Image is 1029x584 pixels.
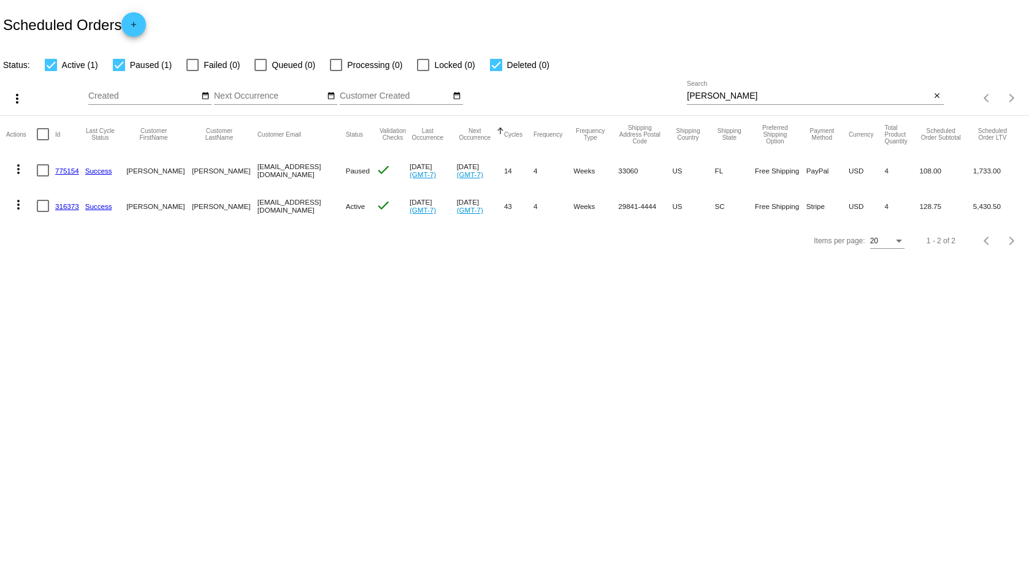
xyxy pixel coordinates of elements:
button: Previous page [975,86,1000,110]
button: Change sorting for NextOccurrenceUtc [457,127,493,141]
mat-cell: [PERSON_NAME] [126,188,192,224]
mat-cell: 33060 [618,153,672,188]
button: Change sorting for FrequencyType [573,127,607,141]
button: Change sorting for CurrencyIso [849,131,874,138]
span: Failed (0) [204,58,240,72]
mat-icon: check [376,198,391,213]
button: Change sorting for Subtotal [920,127,962,141]
a: Success [85,167,112,175]
mat-cell: 128.75 [920,188,973,224]
button: Change sorting for Status [346,131,363,138]
a: (GMT-7) [410,206,436,214]
div: 1 - 2 of 2 [927,237,955,245]
mat-cell: Free Shipping [755,153,806,188]
span: Queued (0) [272,58,315,72]
span: Paused (1) [130,58,172,72]
mat-cell: 29841-4444 [618,188,672,224]
mat-cell: [PERSON_NAME] [192,153,258,188]
button: Change sorting for ShippingPostcode [618,124,661,145]
button: Change sorting for CustomerLastName [192,127,247,141]
mat-icon: more_vert [10,91,25,106]
mat-icon: more_vert [11,162,26,176]
button: Change sorting for LastProcessingCycleId [85,127,115,141]
div: Items per page: [814,237,865,245]
button: Change sorting for CustomerFirstName [126,127,181,141]
a: (GMT-7) [457,206,483,214]
input: Customer Created [340,91,450,101]
a: Success [85,202,112,210]
mat-cell: US [672,153,714,188]
button: Change sorting for LastOccurrenceUtc [410,127,446,141]
mat-cell: PayPal [806,153,849,188]
mat-cell: [DATE] [457,188,504,224]
mat-cell: [PERSON_NAME] [126,153,192,188]
h2: Scheduled Orders [3,12,146,37]
mat-cell: USD [849,188,885,224]
mat-header-cell: Validation Checks [376,116,410,153]
span: Processing (0) [347,58,402,72]
a: 775154 [55,167,79,175]
input: Search [687,91,930,101]
mat-cell: FL [715,153,755,188]
mat-cell: USD [849,153,885,188]
mat-icon: date_range [327,91,335,101]
mat-select: Items per page: [870,237,905,246]
mat-header-cell: Actions [6,116,37,153]
mat-icon: date_range [453,91,461,101]
mat-icon: more_vert [11,197,26,212]
mat-cell: 108.00 [920,153,973,188]
a: (GMT-7) [410,170,436,178]
mat-cell: 4 [534,153,573,188]
span: Active (1) [62,58,98,72]
span: Active [346,202,365,210]
button: Change sorting for PreferredShippingOption [755,124,795,145]
button: Clear [931,90,944,103]
span: Status: [3,60,30,70]
button: Change sorting for PaymentMethod.Type [806,127,838,141]
mat-cell: [DATE] [457,153,504,188]
mat-cell: 4 [534,188,573,224]
button: Change sorting for Frequency [534,131,562,138]
span: Paused [346,167,370,175]
mat-cell: 4 [884,153,919,188]
mat-cell: US [672,188,714,224]
span: 20 [870,237,878,245]
input: Created [88,91,199,101]
span: Locked (0) [434,58,475,72]
button: Change sorting for ShippingCountry [672,127,703,141]
mat-cell: [DATE] [410,188,457,224]
mat-cell: 1,733.00 [973,153,1023,188]
button: Previous page [975,229,1000,253]
mat-header-cell: Total Product Quantity [884,116,919,153]
mat-cell: 14 [504,153,534,188]
button: Change sorting for CustomerEmail [258,131,301,138]
button: Change sorting for Cycles [504,131,522,138]
mat-icon: close [933,91,941,101]
input: Next Occurrence [214,91,324,101]
mat-icon: add [126,20,141,35]
mat-icon: check [376,162,391,177]
mat-cell: [PERSON_NAME] [192,188,258,224]
mat-cell: Stripe [806,188,849,224]
mat-cell: 4 [884,188,919,224]
button: Change sorting for ShippingState [715,127,744,141]
mat-cell: [DATE] [410,153,457,188]
mat-cell: Weeks [573,153,618,188]
a: (GMT-7) [457,170,483,178]
mat-cell: [EMAIL_ADDRESS][DOMAIN_NAME] [258,153,346,188]
button: Change sorting for Id [55,131,60,138]
mat-cell: Weeks [573,188,618,224]
mat-cell: SC [715,188,755,224]
mat-icon: date_range [201,91,210,101]
a: 316373 [55,202,79,210]
span: Deleted (0) [507,58,549,72]
mat-cell: 43 [504,188,534,224]
button: Next page [1000,86,1024,110]
mat-cell: [EMAIL_ADDRESS][DOMAIN_NAME] [258,188,346,224]
button: Next page [1000,229,1024,253]
mat-cell: Free Shipping [755,188,806,224]
button: Change sorting for LifetimeValue [973,127,1012,141]
mat-cell: 5,430.50 [973,188,1023,224]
